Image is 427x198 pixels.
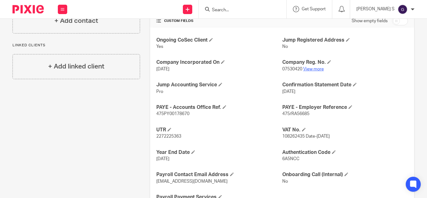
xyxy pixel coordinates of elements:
[156,59,282,66] h4: Company Incorporated On
[13,43,140,48] p: Linked clients
[282,149,408,156] h4: Authentication Code
[156,89,163,94] span: Pro
[156,112,189,116] span: 475PY00178670
[156,149,282,156] h4: Year End Date
[282,112,309,116] span: 475/RA56685
[352,18,388,24] label: Show empty fields
[282,179,288,184] span: No
[156,82,282,88] h4: Jump Accounting Service
[282,127,408,133] h4: VAT No.
[156,157,169,161] span: [DATE]
[156,179,228,184] span: [EMAIL_ADDRESS][DOMAIN_NAME]
[211,8,268,13] input: Search
[156,171,282,178] h4: Payroll Contact Email Address
[156,44,163,49] span: Yes
[282,44,288,49] span: No
[398,4,408,14] img: svg%3E
[282,104,408,111] h4: PAYE - Employer Reference
[156,67,169,71] span: [DATE]
[282,82,408,88] h4: Confirmation Statement Date
[356,6,394,12] p: [PERSON_NAME] S
[303,67,324,71] a: View more
[282,171,408,178] h4: Onboarding Call (Internal)
[54,16,98,26] h4: + Add contact
[156,134,181,139] span: 2272225363
[156,37,282,43] h4: Ongoing CoSec Client
[13,5,44,13] img: Pixie
[282,157,299,161] span: 6A5NCC
[282,59,408,66] h4: Company Reg. No.
[156,18,282,23] h4: CUSTOM FIELDS
[156,104,282,111] h4: PAYE - Accounts Office Ref.
[282,89,295,94] span: [DATE]
[282,134,330,139] span: 108262435 Date-[DATE]
[282,37,408,43] h4: Jump Registered Address
[156,127,282,133] h4: UTR
[48,62,104,71] h4: + Add linked client
[282,67,302,71] span: 07530420
[302,7,326,11] span: Get Support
